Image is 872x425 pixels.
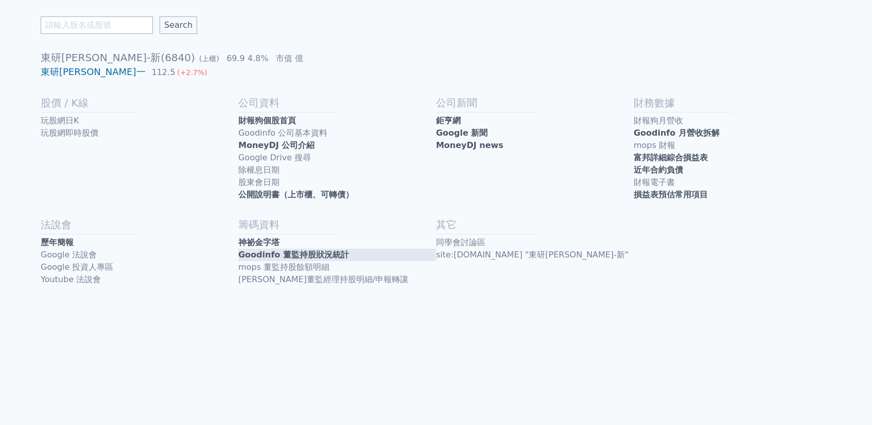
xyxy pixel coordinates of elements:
[41,96,238,110] h2: 股價 / K線
[634,139,831,152] a: mops 財報
[821,376,872,425] div: 聊天小工具
[634,189,831,201] a: 損益表預估常用項目
[41,236,238,249] a: 歷年簡報
[634,176,831,189] a: 財報電子書
[436,96,634,110] h2: 公司新聞
[634,127,831,139] a: Goodinfo 月營收拆解
[160,16,197,34] input: Search
[150,66,178,79] div: 112.5
[41,261,238,273] a: Google 投資人專區
[634,96,831,110] h2: 財務數據
[436,249,634,261] a: site:[DOMAIN_NAME] "東研[PERSON_NAME]-新"
[634,115,831,127] a: 財報狗月營收
[226,53,268,63] span: 69.9 4.8%
[41,16,153,34] input: 請輸入股名或股號
[41,273,238,286] a: Youtube 法說會
[436,217,634,232] h2: 其它
[238,217,436,232] h2: 籌碼資料
[41,50,831,65] h1: 東研[PERSON_NAME]-新(6840)
[41,249,238,261] a: Google 法說會
[238,176,436,189] a: 股東會日期
[276,53,303,63] span: 市值 億
[238,115,436,127] a: 財報狗個股首頁
[199,54,219,63] span: (上櫃)
[238,261,436,273] a: mops 董監持股餘額明細
[238,273,436,286] a: [PERSON_NAME]董監經理持股明細/申報轉讓
[41,115,238,127] a: 玩股網日K
[238,164,436,176] a: 除權息日期
[238,127,436,139] a: Goodinfo 公司基本資料
[41,127,238,139] a: 玩股網即時股價
[821,376,872,425] iframe: Chat Widget
[436,115,634,127] a: 鉅亨網
[436,236,634,249] a: 同學會討論區
[41,217,238,232] h2: 法說會
[238,236,436,249] a: 神祕金字塔
[634,164,831,176] a: 近年合約負債
[238,152,436,164] a: Google Drive 搜尋
[238,96,436,110] h2: 公司資料
[238,249,436,261] a: Goodinfo 董監持股狀況統計
[238,139,436,152] a: MoneyDJ 公司介紹
[41,66,146,77] a: 東研[PERSON_NAME]一
[177,68,207,77] span: (+2.7%)
[436,127,634,139] a: Google 新聞
[634,152,831,164] a: 富邦詳細綜合損益表
[238,189,436,201] a: 公開說明書（上市櫃、可轉債）
[436,139,634,152] a: MoneyDJ news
